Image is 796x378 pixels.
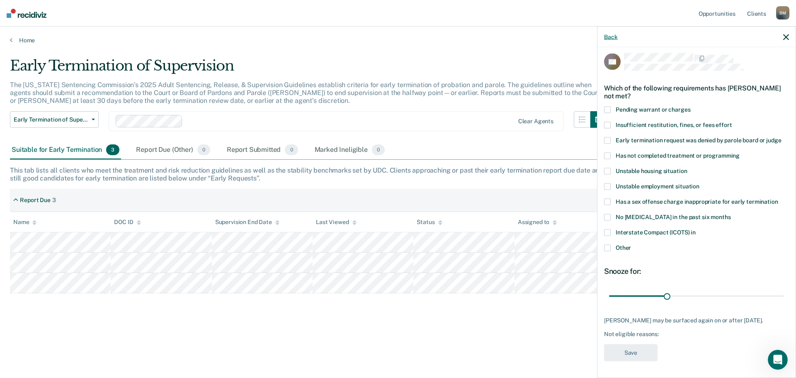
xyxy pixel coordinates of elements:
[14,116,88,123] span: Early Termination of Supervision
[604,77,789,106] div: Which of the following requirements has [PERSON_NAME] not met?
[225,141,300,159] div: Report Submitted
[10,166,786,182] div: This tab lists all clients who meet the treatment and risk reduction guidelines as well as the st...
[616,213,730,220] span: No [MEDICAL_DATA] in the past six months
[776,6,789,20] div: B M
[616,152,740,159] span: Has not completed treatment or programming
[316,219,356,226] div: Last Viewed
[10,141,121,159] div: Suitable for Early Termination
[52,197,56,204] div: 3
[10,81,600,105] p: The [US_STATE] Sentencing Commission’s 2025 Adult Sentencing, Release, & Supervision Guidelines e...
[604,344,658,361] button: Save
[215,219,279,226] div: Supervision End Date
[518,118,553,125] div: Clear agents
[616,106,690,112] span: Pending warrant or charges
[616,244,631,251] span: Other
[604,331,789,338] div: Not eligible reasons:
[616,198,778,205] span: Has a sex offense charge inappropriate for early termination
[197,144,210,155] span: 0
[372,144,385,155] span: 0
[10,37,786,44] a: Home
[604,266,789,276] div: Snooze for:
[114,219,141,226] div: DOC ID
[518,219,557,226] div: Assigned to
[313,141,387,159] div: Marked Ineligible
[616,229,696,235] span: Interstate Compact (ICOTS) in
[7,9,46,18] img: Recidiviz
[417,219,442,226] div: Status
[10,57,607,81] div: Early Termination of Supervision
[604,317,789,324] div: [PERSON_NAME] may be surfaced again on or after [DATE].
[616,137,781,143] span: Early termination request was denied by parole board or judge
[616,167,687,174] span: Unstable housing situation
[768,350,788,370] iframe: Intercom live chat
[106,144,119,155] span: 3
[20,197,51,204] div: Report Due
[616,183,699,189] span: Unstable employment situation
[616,121,732,128] span: Insufficient restitution, fines, or fees effort
[134,141,211,159] div: Report Due (Other)
[604,33,617,40] button: Back
[13,219,36,226] div: Name
[285,144,298,155] span: 0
